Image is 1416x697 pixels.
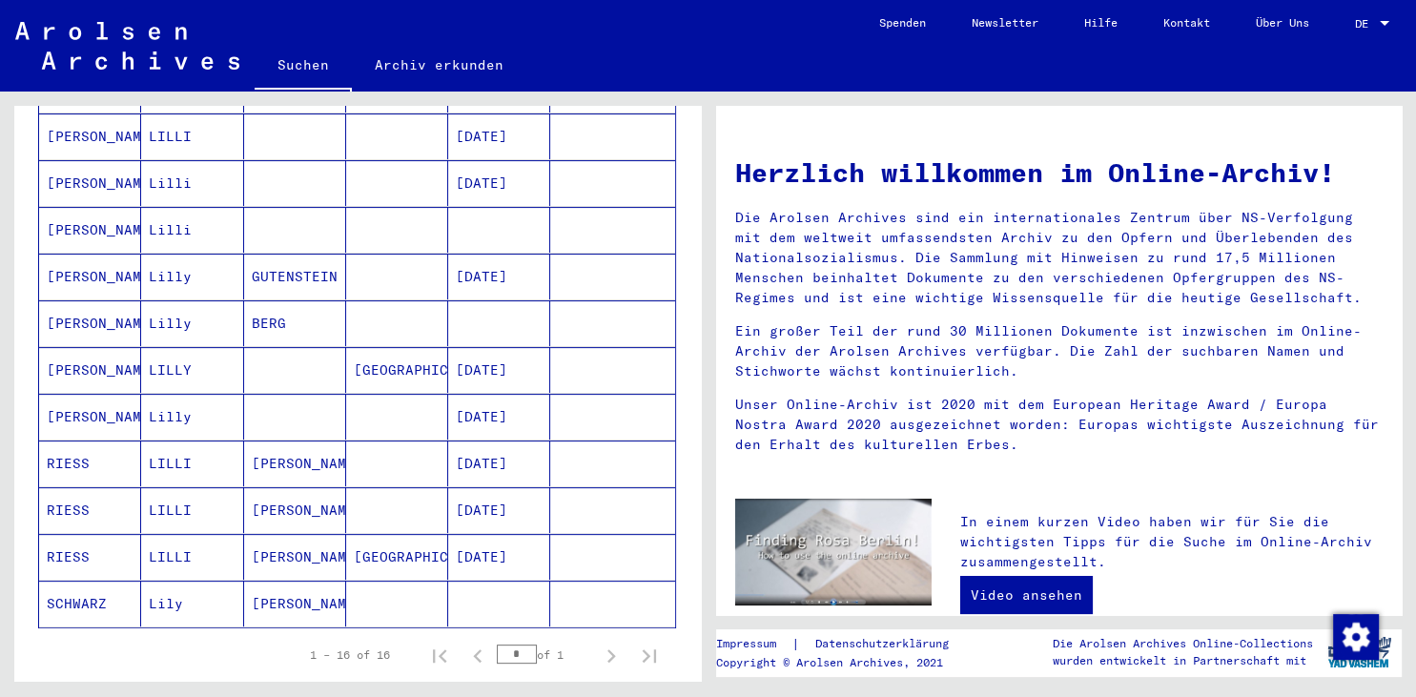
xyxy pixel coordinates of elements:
a: Impressum [716,634,791,654]
mat-cell: Lilly [141,300,243,346]
div: Zustimmung ändern [1332,613,1378,659]
mat-cell: [DATE] [448,113,550,159]
div: of 1 [497,646,592,664]
mat-cell: Lilly [141,394,243,440]
p: Die Arolsen Archives Online-Collections [1053,635,1313,652]
mat-cell: [PERSON_NAME] [39,207,141,253]
h1: Herzlich willkommen im Online-Archiv! [735,153,1384,193]
mat-cell: [PERSON_NAME] [39,394,141,440]
mat-cell: [DATE] [448,347,550,393]
p: Copyright © Arolsen Archives, 2021 [716,654,972,671]
mat-cell: [GEOGRAPHIC_DATA] [346,347,448,393]
mat-cell: [DATE] [448,487,550,533]
mat-cell: [PERSON_NAME] [244,487,346,533]
mat-cell: LILLY [141,347,243,393]
a: Suchen [255,42,352,92]
mat-cell: [DATE] [448,394,550,440]
button: Next page [592,636,630,674]
button: Previous page [459,636,497,674]
img: Arolsen_neg.svg [15,22,239,70]
p: Unser Online-Archiv ist 2020 mit dem European Heritage Award / Europa Nostra Award 2020 ausgezeic... [735,395,1384,455]
mat-cell: [PERSON_NAME] [39,160,141,206]
a: Video ansehen [960,576,1093,614]
div: 1 – 16 of 16 [310,646,390,664]
mat-cell: [PERSON_NAME] [39,300,141,346]
p: In einem kurzen Video haben wir für Sie die wichtigsten Tipps für die Suche im Online-Archiv zusa... [960,512,1383,572]
mat-cell: Lily [141,581,243,626]
mat-cell: SCHWARZ [39,581,141,626]
mat-cell: [GEOGRAPHIC_DATA] [346,534,448,580]
mat-cell: LILLI [141,441,243,486]
mat-cell: [PERSON_NAME] [39,347,141,393]
mat-cell: Lilli [141,160,243,206]
span: DE [1355,17,1376,31]
button: First page [421,636,459,674]
mat-cell: [DATE] [448,160,550,206]
mat-cell: LILLI [141,487,243,533]
a: Archiv erkunden [352,42,526,88]
mat-cell: [PERSON_NAME] [244,534,346,580]
p: Die Arolsen Archives sind ein internationales Zentrum über NS-Verfolgung mit dem weltweit umfasse... [735,208,1384,308]
mat-cell: [PERSON_NAME] [244,581,346,626]
img: Zustimmung ändern [1333,614,1379,660]
mat-cell: GUTENSTEIN [244,254,346,299]
mat-cell: Lilli [141,207,243,253]
p: wurden entwickelt in Partnerschaft mit [1053,652,1313,669]
a: Datenschutzerklärung [800,634,972,654]
mat-cell: [DATE] [448,254,550,299]
mat-cell: Lilly [141,254,243,299]
mat-cell: [DATE] [448,441,550,486]
mat-cell: LILLI [141,113,243,159]
mat-cell: RIESS [39,534,141,580]
div: | [716,634,972,654]
button: Last page [630,636,668,674]
mat-cell: LILLI [141,534,243,580]
p: Ein großer Teil der rund 30 Millionen Dokumente ist inzwischen im Online-Archiv der Arolsen Archi... [735,321,1384,381]
img: video.jpg [735,499,932,605]
mat-cell: [PERSON_NAME] [244,441,346,486]
mat-cell: RIESS [39,441,141,486]
mat-cell: [PERSON_NAME] [39,254,141,299]
mat-cell: [PERSON_NAME] [39,113,141,159]
img: yv_logo.png [1324,628,1395,676]
mat-cell: BERG [244,300,346,346]
mat-cell: RIESS [39,487,141,533]
mat-cell: [DATE] [448,534,550,580]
